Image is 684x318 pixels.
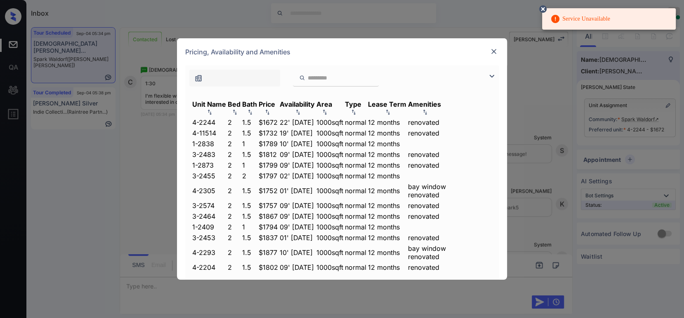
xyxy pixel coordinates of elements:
td: $1812 [258,150,278,159]
td: $1802 [258,263,278,272]
td: 12 months [368,161,407,170]
td: 3-2453 [192,233,226,242]
td: 2 [227,222,241,231]
td: 1000 sqft [316,233,344,242]
span: renovated [408,212,439,220]
td: 1000 sqft [316,212,344,221]
td: 2 [227,139,241,148]
td: $1752 [258,182,278,199]
td: $1799 [258,161,278,170]
img: sorting [421,109,429,115]
div: Bath [242,100,257,108]
td: $1867 [258,212,278,221]
td: normal [344,182,367,199]
td: $1672 [258,118,278,127]
td: 1.5 [242,263,257,272]
td: 1000 sqft [316,129,344,138]
td: 12 months [368,182,407,199]
td: 1000 sqft [316,150,344,159]
td: normal [344,118,367,127]
img: sorting [384,109,392,115]
td: 01' [DATE] [279,182,315,199]
td: 1 [242,139,257,148]
td: 12 months [368,139,407,148]
img: close [490,47,498,56]
span: renovated [408,150,439,159]
td: 2 [227,244,241,261]
td: 2 [227,212,241,221]
td: 09' [DATE] [279,263,315,272]
td: normal [344,161,367,170]
td: 10' [DATE] [279,244,315,261]
td: normal [344,171,367,180]
td: 4-2244 [192,118,226,127]
td: 1-2873 [192,161,226,170]
td: normal [344,233,367,242]
td: 12 months [368,244,407,261]
td: 2 [227,263,241,272]
td: 09' [DATE] [279,222,315,231]
td: 1000 sqft [316,182,344,199]
td: $1789 [258,139,278,148]
td: 1.5 [242,129,257,138]
div: Pricing, Availability and Amenities [177,38,507,65]
img: sorting [321,109,329,115]
td: normal [344,150,367,159]
td: 12 months [368,222,407,231]
td: 19' [DATE] [279,129,315,138]
td: 2 [227,161,241,170]
span: renovated [408,118,439,126]
td: 1.5 [242,182,257,199]
td: 1000 sqft [316,139,344,148]
span: renovated [408,161,439,169]
td: 12 months [368,171,407,180]
td: $1732 [258,129,278,138]
img: sorting [294,109,302,115]
td: 4-11514 [192,129,226,138]
td: 12 months [368,118,407,127]
td: 10' [DATE] [279,139,315,148]
td: 22' [DATE] [279,118,315,127]
td: 2 [227,171,241,180]
div: Availability [280,100,315,108]
td: $1797 [258,171,278,180]
td: 2 [227,182,241,199]
img: sorting [349,109,358,115]
td: normal [344,244,367,261]
td: 1.5 [242,212,257,221]
td: 3-2483 [192,150,226,159]
td: $1794 [258,222,278,231]
div: Type [345,100,361,108]
div: Price [259,100,275,108]
td: 1000 sqft [316,201,344,210]
td: 01' [DATE] [279,233,315,242]
td: $1877 [258,244,278,261]
img: icon-zuma [194,74,203,82]
td: 1000 sqft [316,244,344,261]
img: sorting [205,109,214,115]
td: 09' [DATE] [279,201,315,210]
td: 12 months [368,150,407,159]
td: 09' [DATE] [279,161,315,170]
span: renovated [408,263,439,271]
div: Lease Term [368,100,406,108]
td: 12 months [368,263,407,272]
div: Unit Name [192,100,226,108]
td: 1-2409 [192,222,226,231]
td: 12 months [368,129,407,138]
td: normal [344,139,367,148]
td: 2 [227,201,241,210]
td: 09' [DATE] [279,150,315,159]
div: Bed [228,100,241,108]
td: 2 [227,233,241,242]
td: 1000 sqft [316,171,344,180]
td: 1.5 [242,201,257,210]
span: renovated [408,234,439,242]
td: 3-2464 [192,212,226,221]
td: 3-2455 [192,171,226,180]
div: Amenities [408,100,441,108]
td: 02' [DATE] [279,171,315,180]
span: renovated [408,253,439,261]
td: 12 months [368,201,407,210]
td: 4-2305 [192,182,226,199]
